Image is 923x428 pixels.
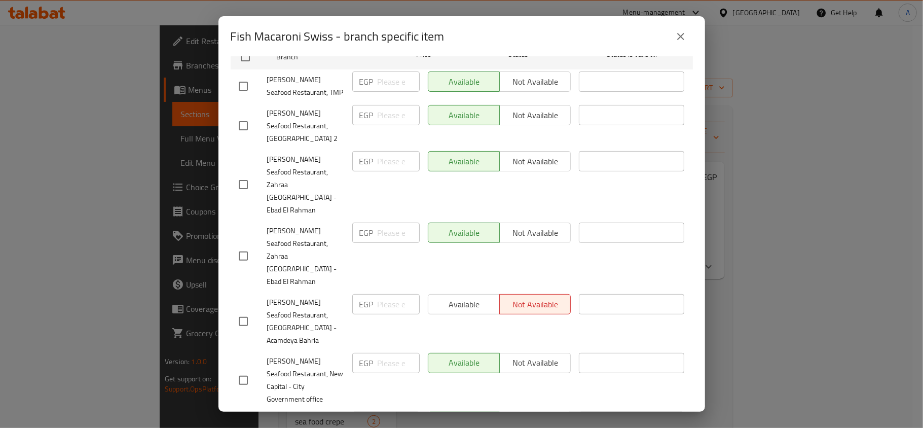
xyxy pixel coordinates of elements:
[267,296,344,347] span: [PERSON_NAME] Seafood Restaurant, [GEOGRAPHIC_DATA] - Acamdeya Bahria
[231,28,445,45] h2: Fish Macaroni Swiss - branch specific item
[267,355,344,406] span: [PERSON_NAME] Seafood Restaurant, New Capital - City Government office
[267,107,344,145] span: [PERSON_NAME] Seafood Restaurant, [GEOGRAPHIC_DATA] 2
[378,223,420,243] input: Please enter price
[359,109,374,121] p: EGP
[669,24,693,49] button: close
[267,74,344,99] span: [PERSON_NAME] Seafood Restaurant, TMP
[267,225,344,288] span: [PERSON_NAME] Seafood Restaurant, Zahraa [GEOGRAPHIC_DATA] - Ebad El Rahman
[359,155,374,167] p: EGP
[378,105,420,125] input: Please enter price
[378,72,420,92] input: Please enter price
[359,298,374,310] p: EGP
[378,151,420,171] input: Please enter price
[276,51,382,63] span: Branch
[359,76,374,88] p: EGP
[359,357,374,369] p: EGP
[378,294,420,314] input: Please enter price
[378,353,420,373] input: Please enter price
[359,227,374,239] p: EGP
[267,153,344,217] span: [PERSON_NAME] Seafood Restaurant, Zahraa [GEOGRAPHIC_DATA] - Ebad El Rahman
